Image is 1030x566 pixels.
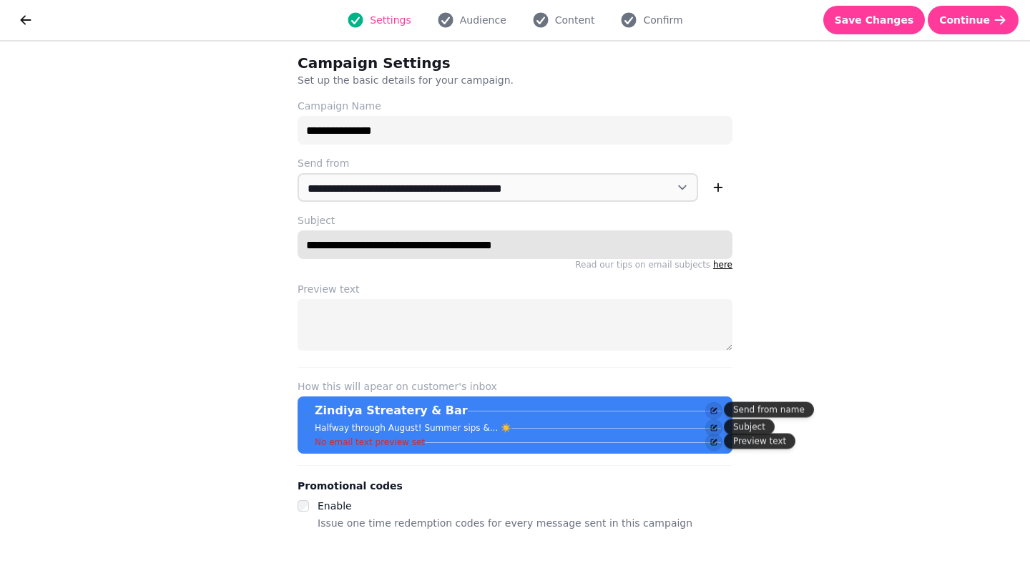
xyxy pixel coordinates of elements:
[298,477,403,494] legend: Promotional codes
[724,402,814,418] div: Send from name
[11,6,40,34] button: go back
[823,6,926,34] button: Save Changes
[315,402,468,419] p: Zindiya Streatery & Bar
[298,213,732,228] label: Subject
[713,260,732,270] a: here
[298,73,664,87] p: Set up the basic details for your campaign.
[298,53,572,73] h2: Campaign Settings
[298,99,732,113] label: Campaign Name
[315,436,425,448] p: No email text preview set
[318,514,692,532] p: Issue one time redemption codes for every message sent in this campaign
[555,13,595,27] span: Content
[298,259,732,270] p: Read our tips on email subjects
[928,6,1019,34] button: Continue
[298,156,732,170] label: Send from
[835,15,914,25] span: Save Changes
[298,282,732,296] label: Preview text
[318,500,352,512] label: Enable
[315,422,511,434] p: Halfway through August! Summer sips &... ☀️
[460,13,506,27] span: Audience
[724,434,795,449] div: Preview text
[939,15,990,25] span: Continue
[724,419,775,435] div: Subject
[370,13,411,27] span: Settings
[643,13,682,27] span: Confirm
[298,379,732,394] label: How this will apear on customer's inbox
